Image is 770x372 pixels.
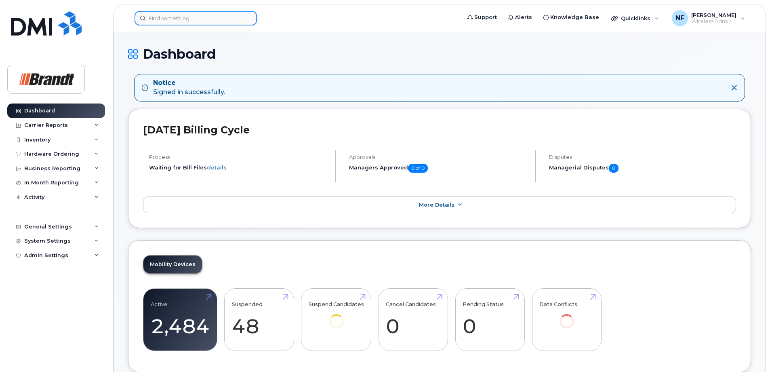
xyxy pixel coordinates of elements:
span: 0 of 0 [408,164,428,173]
a: Data Conflicts [539,293,594,340]
div: Signed in successfully. [153,78,225,97]
h4: Approvals [349,154,528,160]
span: More Details [419,202,454,208]
h2: [DATE] Billing Cycle [143,124,736,136]
a: Cancel Candidates 0 [386,293,440,347]
a: Pending Status 0 [463,293,517,347]
a: Active 2,484 [151,293,210,347]
h4: Disputes [549,154,736,160]
a: Mobility Devices [143,256,202,273]
a: Suspended 48 [232,293,286,347]
h5: Managers Approved [349,164,528,173]
h1: Dashboard [128,47,751,61]
a: Suspend Candidates [309,293,364,340]
h4: Process [149,154,328,160]
h5: Managerial Disputes [549,164,736,173]
strong: Notice [153,78,225,88]
li: Waiting for Bill Files [149,164,328,171]
span: 0 [609,164,619,173]
a: details [207,164,227,171]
